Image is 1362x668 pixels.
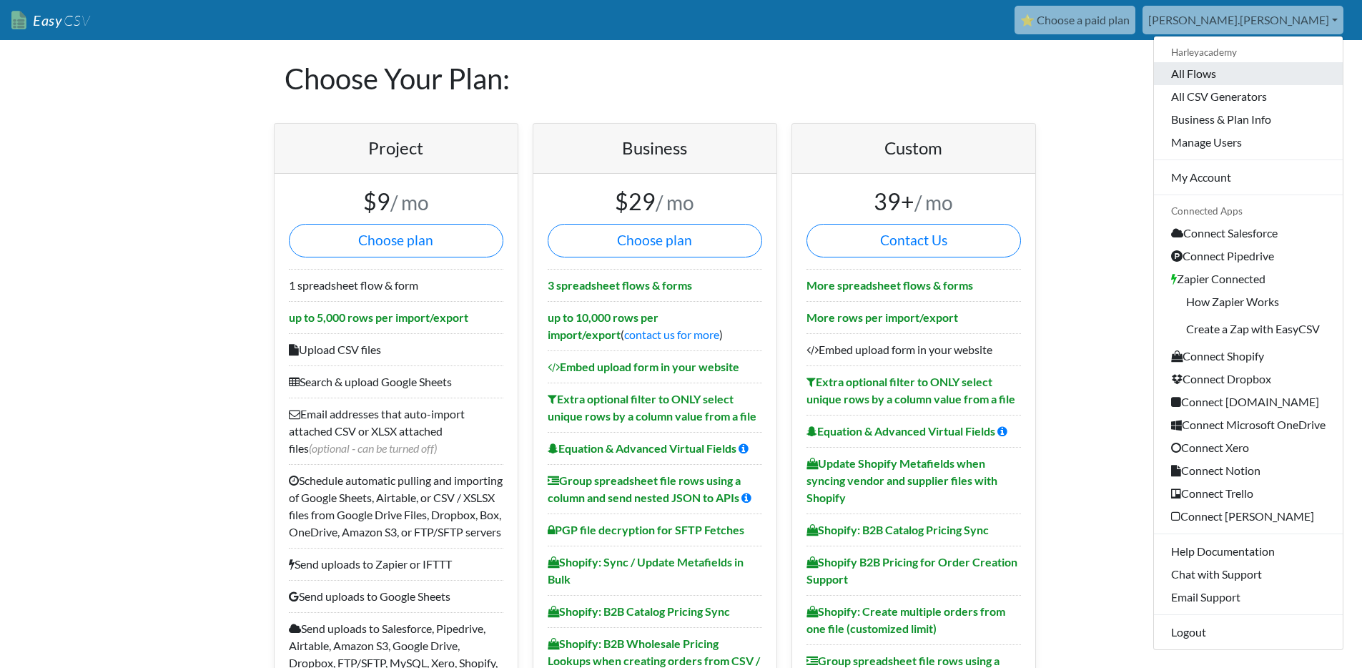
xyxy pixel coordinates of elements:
[289,188,503,215] h3: $9
[548,188,762,215] h3: $29
[1154,318,1343,345] a: Create a Zap with EasyCSV
[1154,459,1343,482] a: Connect Notion
[1154,505,1343,528] a: Connect [PERSON_NAME]
[548,138,762,159] h4: Business
[548,473,741,504] b: Group spreadsheet file rows using a column and send nested JSON to APIs
[1154,345,1343,368] a: Connect Shopify
[1154,621,1343,644] a: Logout
[806,224,1021,257] a: Contact Us
[390,190,429,215] small: / mo
[914,190,953,215] small: / mo
[548,392,756,423] b: Extra optional filter to ONLY select unique rows by a column value from a file
[1154,586,1343,609] a: Email Support
[1291,596,1345,651] iframe: Drift Widget Chat Controller
[309,441,437,455] span: (optional - can be turned off)
[548,555,744,586] b: Shopify: Sync / Update Metafields in Bulk
[806,333,1021,365] li: Embed upload form in your website
[806,310,958,324] b: More rows per import/export
[1154,201,1343,221] div: Connected Apps
[62,11,90,29] span: CSV
[1154,290,1343,318] a: How Zapier Works
[1154,436,1343,459] a: Connect Xero
[548,523,744,536] b: PGP file decryption for SFTP Fetches
[548,224,762,257] button: Choose plan
[806,604,1005,635] b: Shopify: Create multiple orders from one file (customized limit)
[806,375,1015,406] b: Extra optional filter to ONLY select unique rows by a column value from a file
[1154,222,1343,245] a: Connect Salesforce
[1154,391,1343,413] a: Connect [DOMAIN_NAME]
[806,424,995,438] b: Equation & Advanced Virtual Fields
[1154,85,1343,108] a: All CSV Generators
[1154,62,1343,85] a: All Flows
[548,301,762,350] li: ( )
[1154,563,1343,586] a: Chat with Support
[289,365,503,398] li: Search & upload Google Sheets
[289,138,503,159] h4: Project
[806,523,989,536] b: Shopify: B2B Catalog Pricing Sync
[1154,42,1343,62] div: Harleyacademy
[285,40,1078,117] h1: Choose Your Plan:
[1154,245,1343,267] a: Connect Pipedrive
[1154,108,1343,131] a: Business & Plan Info
[624,328,719,341] a: contact us for more
[1153,36,1343,650] div: [PERSON_NAME].[PERSON_NAME]
[1154,368,1343,391] a: Connect Dropbox
[1015,6,1135,34] a: ⭐ Choose a paid plan
[289,398,503,464] li: Email addresses that auto-import attached CSV or XLSX attached files
[1154,413,1343,436] a: Connect Microsoft OneDrive
[1154,166,1343,189] a: My Account
[656,190,694,215] small: / mo
[806,278,973,292] b: More spreadsheet flows & forms
[806,138,1021,159] h4: Custom
[289,580,503,612] li: Send uploads to Google Sheets
[548,360,739,373] b: Embed upload form in your website
[1154,267,1343,290] a: Zapier Connected
[11,6,90,35] a: EasyCSV
[1154,131,1343,154] a: Manage Users
[548,278,692,292] b: 3 spreadsheet flows & forms
[289,269,503,301] li: 1 spreadsheet flow & form
[289,224,503,257] button: Choose plan
[548,604,730,618] b: Shopify: B2B Catalog Pricing Sync
[1154,540,1343,563] a: Help Documentation
[806,188,1021,215] h3: 39+
[289,548,503,580] li: Send uploads to Zapier or IFTTT
[1154,482,1343,505] a: Connect Trello
[289,464,503,548] li: Schedule automatic pulling and importing of Google Sheets, Airtable, or CSV / XSLSX files from Go...
[289,310,468,324] b: up to 5,000 rows per import/export
[548,310,658,341] b: up to 10,000 rows per import/export
[806,456,997,504] b: Update Shopify Metafields when syncing vendor and supplier files with Shopify
[289,333,503,365] li: Upload CSV files
[1143,6,1343,34] a: [PERSON_NAME].[PERSON_NAME]
[806,555,1017,586] b: Shopify B2B Pricing for Order Creation Support
[548,441,736,455] b: Equation & Advanced Virtual Fields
